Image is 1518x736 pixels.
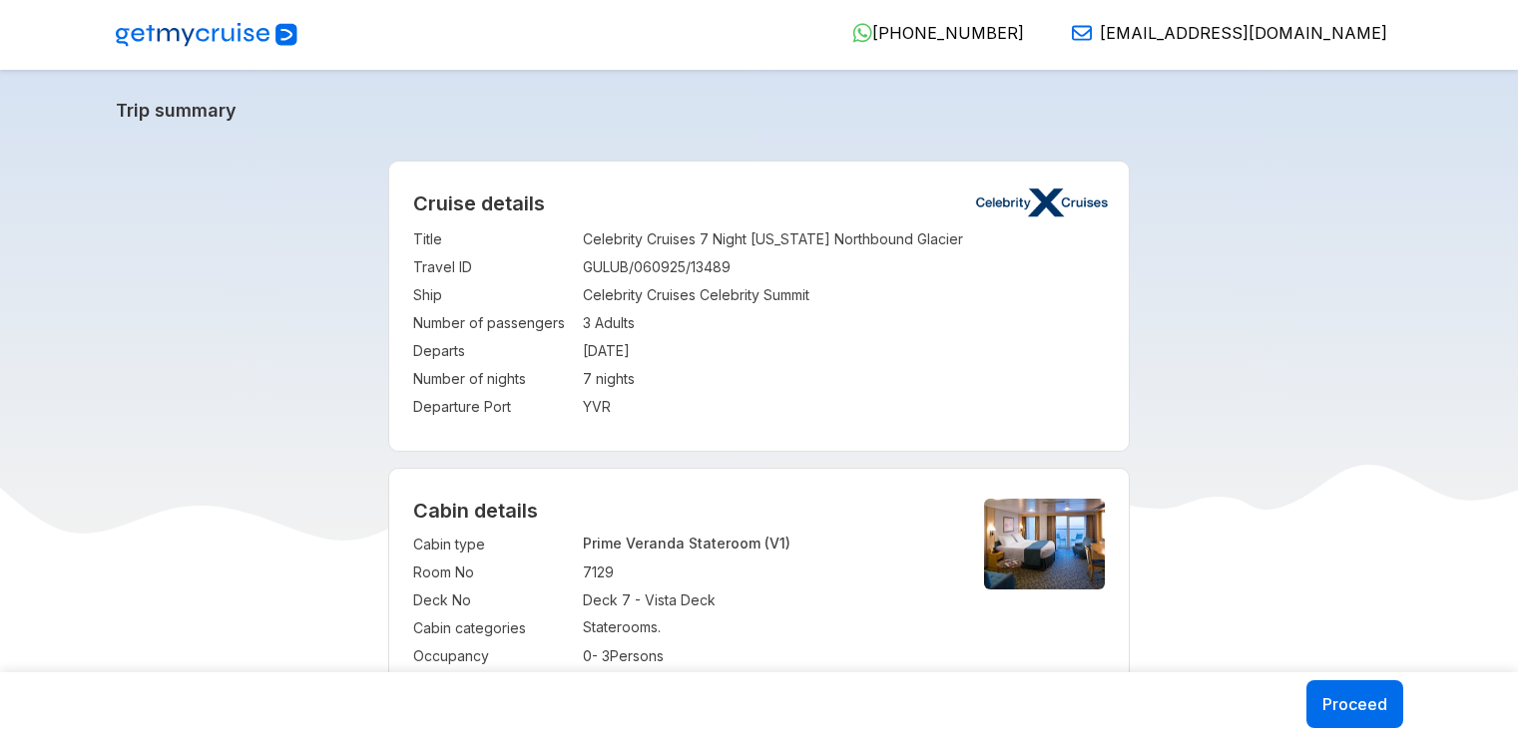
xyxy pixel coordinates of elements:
[583,535,950,552] p: Prime Veranda Stateroom
[413,586,573,614] td: Deck No
[573,670,583,698] td: :
[583,618,950,635] p: Staterooms.
[413,225,573,253] td: Title
[583,337,1105,365] td: [DATE]
[583,558,950,586] td: 7129
[583,253,1105,281] td: GULUB/060925/13489
[573,642,583,670] td: :
[872,23,1024,43] span: [PHONE_NUMBER]
[413,614,573,642] td: Cabin categories
[583,642,950,670] td: 0 - 3 Persons
[413,393,573,421] td: Departure Port
[1072,23,1092,43] img: Email
[413,253,573,281] td: Travel ID
[573,365,583,393] td: :
[1056,23,1387,43] a: [EMAIL_ADDRESS][DOMAIN_NAME]
[573,253,583,281] td: :
[1100,23,1387,43] span: [EMAIL_ADDRESS][DOMAIN_NAME]
[413,365,573,393] td: Number of nights
[573,558,583,586] td: :
[573,531,583,558] td: :
[573,309,583,337] td: :
[573,281,583,309] td: :
[413,337,573,365] td: Departs
[116,100,1403,121] a: Trip summary
[583,225,1105,253] td: Celebrity Cruises 7 Night [US_STATE] Northbound Glacier
[413,531,573,558] td: Cabin type
[583,586,950,614] td: Deck 7 - Vista Deck
[413,558,573,586] td: Room No
[852,23,872,43] img: WhatsApp
[413,191,1105,215] h2: Cruise details
[413,670,573,698] td: Bedding
[413,499,1105,523] h4: Cabin details
[764,535,790,552] span: (V1)
[583,393,1105,421] td: YVR
[583,281,1105,309] td: Celebrity Cruises Celebrity Summit
[573,337,583,365] td: :
[583,365,1105,393] td: 7 nights
[1306,680,1403,728] button: Proceed
[413,281,573,309] td: Ship
[583,309,1105,337] td: 3 Adults
[573,393,583,421] td: :
[413,642,573,670] td: Occupancy
[836,23,1024,43] a: [PHONE_NUMBER]
[413,309,573,337] td: Number of passengers
[573,586,583,614] td: :
[573,225,583,253] td: :
[573,614,583,642] td: :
